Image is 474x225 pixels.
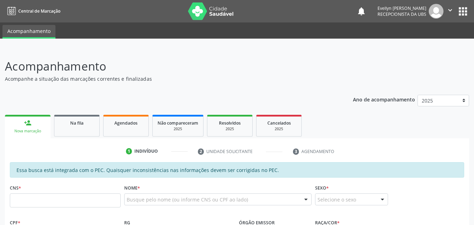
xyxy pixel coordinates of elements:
span: Busque pelo nome (ou informe CNS ou CPF ao lado) [127,196,248,203]
div: Nova marcação [10,128,46,134]
img: img [429,4,443,19]
label: CNS [10,183,21,193]
p: Ano de acompanhamento [353,95,415,104]
div: 2025 [261,126,296,132]
div: Essa busca está integrada com o PEC. Quaisquer inconsistências nas informações devem ser corrigid... [10,162,464,178]
div: 2025 [212,126,247,132]
div: person_add [24,119,32,127]
div: 2025 [158,126,198,132]
button: apps [457,5,469,18]
span: Recepcionista da UBS [378,11,426,17]
div: Evellyn [PERSON_NAME] [378,5,426,11]
label: Nome [124,183,140,193]
span: Agendados [114,120,138,126]
span: Selecione o sexo [318,196,356,203]
button:  [443,4,457,19]
span: Central de Marcação [18,8,60,14]
button: notifications [356,6,366,16]
div: Indivíduo [134,148,158,154]
p: Acompanhe a situação das marcações correntes e finalizadas [5,75,330,82]
a: Acompanhamento [2,25,55,39]
span: Resolvidos [219,120,241,126]
p: Acompanhamento [5,58,330,75]
span: Na fila [70,120,84,126]
i:  [446,6,454,14]
a: Central de Marcação [5,5,60,17]
span: Não compareceram [158,120,198,126]
label: Sexo [315,183,329,193]
div: 1 [126,148,132,154]
span: Cancelados [267,120,291,126]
